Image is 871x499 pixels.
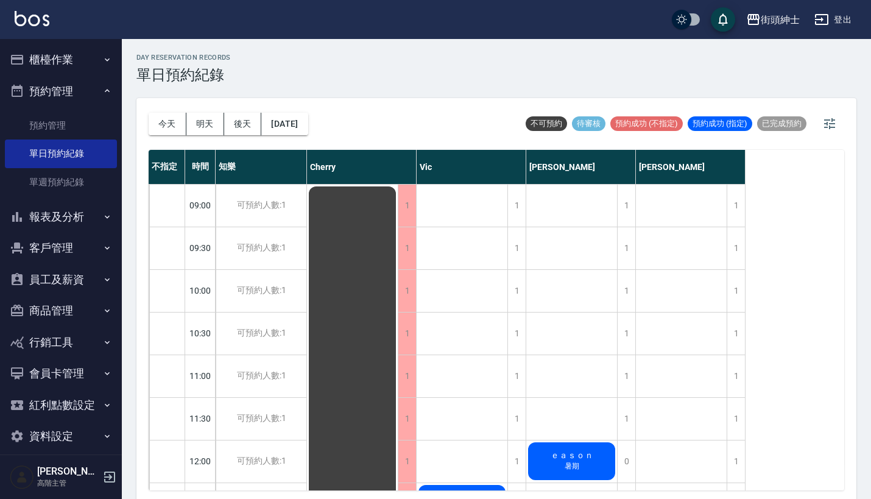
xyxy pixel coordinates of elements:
[216,227,306,269] div: 可預約人數:1
[5,232,117,264] button: 客戶管理
[572,118,605,129] span: 待審核
[37,465,99,478] h5: [PERSON_NAME]
[185,440,216,483] div: 12:00
[185,397,216,440] div: 11:30
[185,269,216,312] div: 10:00
[5,111,117,140] a: 預約管理
[617,441,635,483] div: 0
[15,11,49,26] img: Logo
[216,313,306,355] div: 可預約人數:1
[617,313,635,355] div: 1
[216,270,306,312] div: 可預約人數:1
[136,54,231,62] h2: day Reservation records
[398,398,416,440] div: 1
[224,113,262,135] button: 後天
[727,398,745,440] div: 1
[5,76,117,107] button: 預約管理
[727,355,745,397] div: 1
[185,227,216,269] div: 09:30
[617,398,635,440] div: 1
[149,150,185,184] div: 不指定
[5,168,117,196] a: 單週預約紀錄
[741,7,805,32] button: 街頭紳士
[617,355,635,397] div: 1
[5,140,117,168] a: 單日預約紀錄
[757,118,806,129] span: 已完成預約
[711,7,735,32] button: save
[5,44,117,76] button: 櫃檯作業
[562,461,582,472] span: 暑期
[5,295,117,327] button: 商品管理
[149,113,186,135] button: 今天
[307,150,417,184] div: Cherry
[809,9,856,31] button: 登出
[185,150,216,184] div: 時間
[37,478,99,489] p: 高階主管
[398,313,416,355] div: 1
[727,185,745,227] div: 1
[617,270,635,312] div: 1
[5,420,117,452] button: 資料設定
[186,113,224,135] button: 明天
[761,12,800,27] div: 街頭紳士
[507,185,526,227] div: 1
[727,227,745,269] div: 1
[636,150,746,184] div: [PERSON_NAME]
[610,118,683,129] span: 預約成功 (不指定)
[216,185,306,227] div: 可預約人數:1
[507,398,526,440] div: 1
[727,313,745,355] div: 1
[5,358,117,389] button: 會員卡管理
[526,118,567,129] span: 不可預約
[398,441,416,483] div: 1
[216,398,306,440] div: 可預約人數:1
[10,465,34,489] img: Person
[216,441,306,483] div: 可預約人數:1
[185,355,216,397] div: 11:00
[688,118,752,129] span: 預約成功 (指定)
[548,450,596,461] span: ｅａｓｏｎ
[526,150,636,184] div: [PERSON_NAME]
[398,185,416,227] div: 1
[185,184,216,227] div: 09:00
[507,441,526,483] div: 1
[507,313,526,355] div: 1
[5,264,117,296] button: 員工及薪資
[417,150,526,184] div: Vic
[398,227,416,269] div: 1
[507,355,526,397] div: 1
[5,389,117,421] button: 紅利點數設定
[216,355,306,397] div: 可預約人數:1
[261,113,308,135] button: [DATE]
[617,227,635,269] div: 1
[5,327,117,358] button: 行銷工具
[5,201,117,233] button: 報表及分析
[185,312,216,355] div: 10:30
[216,150,307,184] div: 知樂
[136,66,231,83] h3: 單日預約紀錄
[398,355,416,397] div: 1
[507,227,526,269] div: 1
[507,270,526,312] div: 1
[617,185,635,227] div: 1
[727,441,745,483] div: 1
[727,270,745,312] div: 1
[398,270,416,312] div: 1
